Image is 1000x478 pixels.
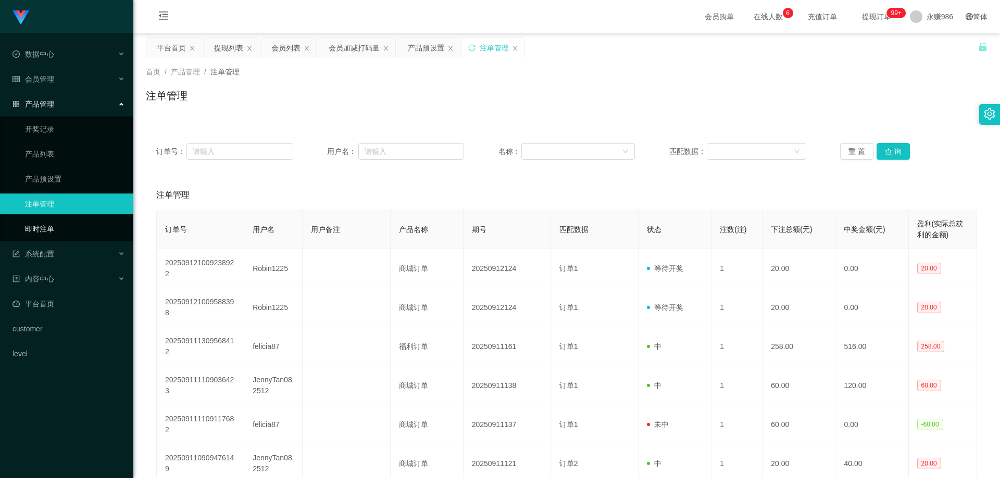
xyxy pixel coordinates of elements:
[762,405,835,444] td: 60.00
[917,302,941,313] span: 20.00
[647,303,683,312] span: 等待开奖
[12,293,125,314] a: 图标: dashboard平台首页
[391,288,464,327] td: 商城订单
[512,45,518,51] i: 图标: close
[647,381,661,390] span: 中
[157,288,244,327] td: 202509121009588398
[464,366,551,405] td: 20250911138
[25,169,125,189] a: 产品预设置
[647,420,669,429] span: 未中
[762,249,835,288] td: 20.00
[803,13,842,20] span: 充值订单
[622,148,629,156] i: 图标: down
[12,343,125,364] a: level
[480,38,509,58] div: 注单管理
[244,327,303,366] td: felicia87
[786,8,790,18] p: 6
[204,68,206,76] span: /
[559,264,578,273] span: 订单1
[12,318,125,339] a: customer
[25,144,125,164] a: 产品列表
[214,38,243,58] div: 提现列表
[669,146,707,157] span: 匹配数据：
[917,263,941,274] span: 20.00
[978,42,988,51] i: 图标: unlock
[840,143,873,160] button: 重 置
[165,68,167,76] span: /
[311,225,340,234] span: 用户备注
[762,288,835,327] td: 20.00
[271,38,301,58] div: 会员列表
[464,288,551,327] td: 20250912124
[12,75,54,83] span: 会员管理
[12,100,20,108] i: 图标: appstore-o
[12,250,20,257] i: 图标: form
[12,50,20,58] i: 图标: check-circle-o
[835,249,908,288] td: 0.00
[12,75,20,83] i: 图标: table
[647,459,661,468] span: 中
[146,1,181,34] i: 图标: menu-fold
[156,189,190,201] span: 注单管理
[720,225,746,234] span: 注数(注)
[447,45,454,51] i: 图标: close
[157,405,244,444] td: 202509111109117682
[647,225,661,234] span: 状态
[844,225,885,234] span: 中奖金额(元)
[464,327,551,366] td: 20250911161
[984,108,995,120] i: 图标: setting
[165,225,187,234] span: 订单号
[12,50,54,58] span: 数据中心
[559,459,578,468] span: 订单2
[835,288,908,327] td: 0.00
[329,38,380,58] div: 会员加减打码量
[917,219,964,239] span: 盈利(实际总获利的金额)
[468,44,476,51] i: 图标: sync
[408,38,444,58] div: 产品预设置
[748,13,788,20] span: 在线人数
[857,13,896,20] span: 提现订单
[762,366,835,405] td: 60.00
[917,419,943,430] span: -60.00
[244,366,303,405] td: JennyTan082512
[917,458,941,469] span: 20.00
[783,8,793,18] sup: 6
[886,8,905,18] sup: 282
[157,366,244,405] td: 202509111109036423
[794,148,800,156] i: 图标: down
[25,218,125,239] a: 即时注单
[244,249,303,288] td: Robin1225
[559,303,578,312] span: 订单1
[711,288,762,327] td: 1
[12,100,54,108] span: 产品管理
[304,45,310,51] i: 图标: close
[711,249,762,288] td: 1
[391,327,464,366] td: 福利订单
[157,38,186,58] div: 平台首页
[835,405,908,444] td: 0.00
[156,146,186,157] span: 订单号：
[771,225,812,234] span: 下注总额(元)
[559,420,578,429] span: 订单1
[917,341,945,352] span: 258.00
[12,275,20,282] i: 图标: profile
[12,275,54,283] span: 内容中心
[246,45,253,51] i: 图标: close
[647,264,683,273] span: 等待开奖
[189,45,195,51] i: 图标: close
[391,405,464,444] td: 商城订单
[244,405,303,444] td: felicia87
[12,250,54,258] span: 系统配置
[244,288,303,327] td: Robin1225
[472,225,486,234] span: 期号
[157,249,244,288] td: 202509121009238922
[157,327,244,366] td: 202509111309568412
[391,249,464,288] td: 商城订单
[966,13,973,20] i: 图标: global
[917,380,941,391] span: 60.00
[383,45,389,51] i: 图标: close
[559,342,578,351] span: 订单1
[327,146,358,157] span: 用户名：
[210,68,240,76] span: 注单管理
[647,342,661,351] span: 中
